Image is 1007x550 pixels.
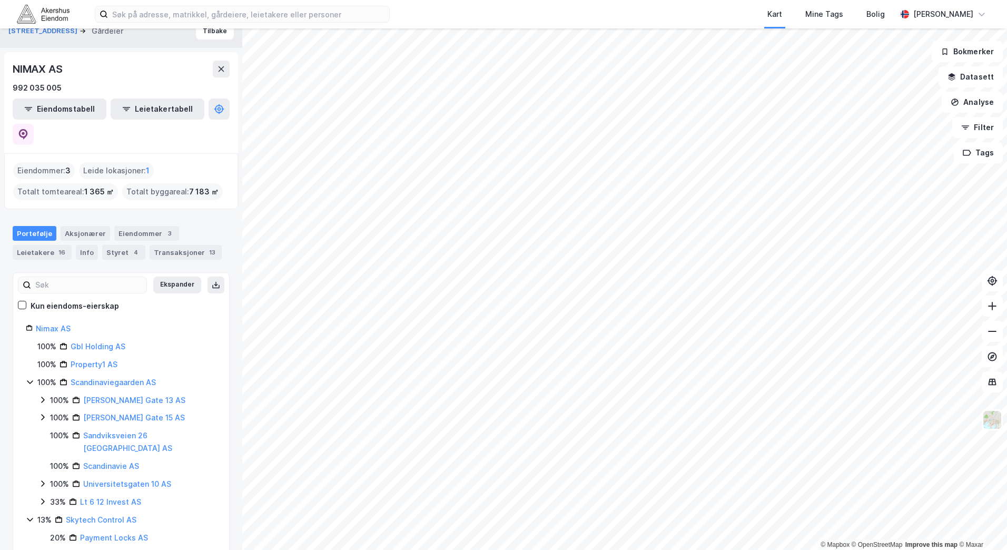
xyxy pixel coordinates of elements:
[37,514,52,526] div: 13%
[767,8,782,21] div: Kart
[50,394,69,407] div: 100%
[83,461,139,470] a: Scandinavie AS
[80,497,141,506] a: Lt 6 12 Invest AS
[805,8,843,21] div: Mine Tags
[50,429,69,442] div: 100%
[50,532,66,544] div: 20%
[122,183,223,200] div: Totalt byggareal :
[153,277,201,293] button: Ekspander
[108,6,389,22] input: Søk på adresse, matrikkel, gårdeiere, leietakere eller personer
[932,41,1003,62] button: Bokmerker
[942,92,1003,113] button: Analyse
[954,499,1007,550] div: Kontrollprogram for chat
[13,82,62,94] div: 992 035 005
[17,5,70,23] img: akershus-eiendom-logo.9091f326c980b4bce74ccdd9f866810c.svg
[982,410,1002,430] img: Z
[13,99,106,120] button: Eiendomstabell
[102,245,145,260] div: Styret
[83,479,171,488] a: Universitetsgaten 10 AS
[146,164,150,177] span: 1
[164,228,175,239] div: 3
[207,247,218,258] div: 13
[13,245,72,260] div: Leietakere
[196,23,234,40] button: Tilbake
[13,61,64,77] div: NIMAX AS
[71,360,117,369] a: Property1 AS
[8,26,80,36] button: [STREET_ADDRESS]
[36,324,71,333] a: Nimax AS
[50,478,69,490] div: 100%
[92,25,123,37] div: Gårdeier
[83,396,185,405] a: [PERSON_NAME] Gate 13 AS
[84,185,114,198] span: 1 365 ㎡
[80,533,148,542] a: Payment Locks AS
[150,245,222,260] div: Transaksjoner
[31,300,119,312] div: Kun eiendoms-eierskap
[31,277,146,293] input: Søk
[83,431,172,453] a: Sandviksveien 26 [GEOGRAPHIC_DATA] AS
[76,245,98,260] div: Info
[952,117,1003,138] button: Filter
[939,66,1003,87] button: Datasett
[905,541,957,548] a: Improve this map
[131,247,141,258] div: 4
[954,499,1007,550] iframe: Chat Widget
[79,162,154,179] div: Leide lokasjoner :
[66,515,136,524] a: Skytech Control AS
[37,376,56,389] div: 100%
[13,183,118,200] div: Totalt tomteareal :
[65,164,71,177] span: 3
[821,541,850,548] a: Mapbox
[71,342,125,351] a: Gbl Holding AS
[50,411,69,424] div: 100%
[114,226,179,241] div: Eiendommer
[954,142,1003,163] button: Tags
[13,162,75,179] div: Eiendommer :
[50,496,66,508] div: 33%
[50,460,69,473] div: 100%
[61,226,110,241] div: Aksjonærer
[37,340,56,353] div: 100%
[111,99,204,120] button: Leietakertabell
[913,8,973,21] div: [PERSON_NAME]
[56,247,67,258] div: 16
[189,185,219,198] span: 7 183 ㎡
[83,413,185,422] a: [PERSON_NAME] Gate 15 AS
[13,226,56,241] div: Portefølje
[852,541,903,548] a: OpenStreetMap
[71,378,156,387] a: Scandinaviegaarden AS
[37,358,56,371] div: 100%
[866,8,885,21] div: Bolig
